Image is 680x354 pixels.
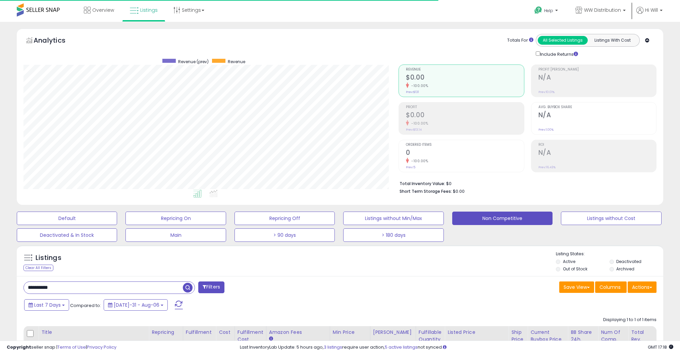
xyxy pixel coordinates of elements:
[23,265,53,271] div: Clear All Filters
[530,329,565,343] div: Current Buybox Price
[343,212,443,225] button: Listings without Min/Max
[406,128,422,132] small: Prev: $13.14
[538,36,588,45] button: All Selected Listings
[400,179,651,187] li: $0
[571,329,595,343] div: BB Share 24h.
[538,149,656,158] h2: N/A
[125,212,226,225] button: Repricing On
[636,7,663,22] a: Hi Will
[452,212,553,225] button: Non Competitive
[186,329,213,336] div: Fulfillment
[228,59,245,64] span: Revenue
[406,74,524,83] h2: $0.00
[87,344,116,350] a: Privacy Policy
[538,68,656,72] span: Profit [PERSON_NAME]
[34,302,61,308] span: Last 7 Days
[616,266,634,272] label: Archived
[534,6,542,14] i: Get Help
[385,344,418,350] a: 5 active listings
[448,329,506,336] div: Listed Price
[556,251,663,257] p: Listing States:
[648,344,673,350] span: 2025-08-15 17:18 GMT
[603,317,657,323] div: Displaying 1 to 1 of 1 items
[269,329,327,336] div: Amazon Fees
[628,281,657,293] button: Actions
[406,68,524,72] span: Revenue
[531,50,586,58] div: Include Returns
[406,149,524,158] h2: 0
[17,228,117,242] button: Deactivated & In Stock
[57,344,86,350] a: Terms of Use
[198,281,224,293] button: Filters
[616,259,641,264] label: Deactivated
[511,329,525,343] div: Ship Price
[234,212,335,225] button: Repricing Off
[343,228,443,242] button: > 180 days
[538,105,656,109] span: Avg. Buybox Share
[238,329,263,343] div: Fulfillment Cost
[406,90,419,94] small: Prev: $131
[406,111,524,120] h2: $0.00
[538,90,555,94] small: Prev: 10.01%
[645,7,658,13] span: Hi Will
[595,281,627,293] button: Columns
[17,212,117,225] button: Default
[24,299,69,311] button: Last 7 Days
[178,59,209,64] span: Revenue (prev)
[544,8,553,13] span: Help
[601,329,625,343] div: Num of Comp.
[36,253,61,263] h5: Listings
[373,329,413,336] div: [PERSON_NAME]
[453,188,465,194] span: $0.00
[140,7,158,13] span: Listings
[563,259,575,264] label: Active
[563,266,587,272] label: Out of Stock
[419,329,442,343] div: Fulfillable Quantity
[7,344,31,350] strong: Copyright
[406,165,415,169] small: Prev: 5
[400,181,445,186] b: Total Inventory Value:
[41,329,146,336] div: Title
[529,1,565,22] a: Help
[584,7,621,13] span: WW Distribution
[538,128,554,132] small: Prev: 1.00%
[599,284,621,291] span: Columns
[152,329,180,336] div: Repricing
[114,302,159,308] span: [DATE]-31 - Aug-06
[561,212,661,225] button: Listings without Cost
[587,36,637,45] button: Listings With Cost
[333,329,367,336] div: Min Price
[538,143,656,147] span: ROI
[219,329,232,336] div: Cost
[234,228,335,242] button: > 90 days
[409,159,428,164] small: -100.00%
[631,329,656,343] div: Total Rev.
[406,143,524,147] span: Ordered Items
[507,37,533,44] div: Totals For
[92,7,114,13] span: Overview
[7,344,116,351] div: seller snap | |
[125,228,226,242] button: Main
[409,121,428,126] small: -100.00%
[70,302,101,309] span: Compared to:
[538,165,556,169] small: Prev: 16.43%
[400,188,452,194] b: Short Term Storage Fees:
[104,299,168,311] button: [DATE]-31 - Aug-06
[406,105,524,109] span: Profit
[538,111,656,120] h2: N/A
[324,344,342,350] a: 3 listings
[240,344,673,351] div: Last InventoryLab Update: 5 hours ago, require user action, not synced.
[538,74,656,83] h2: N/A
[559,281,594,293] button: Save View
[409,83,428,88] small: -100.00%
[34,36,79,47] h5: Analytics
